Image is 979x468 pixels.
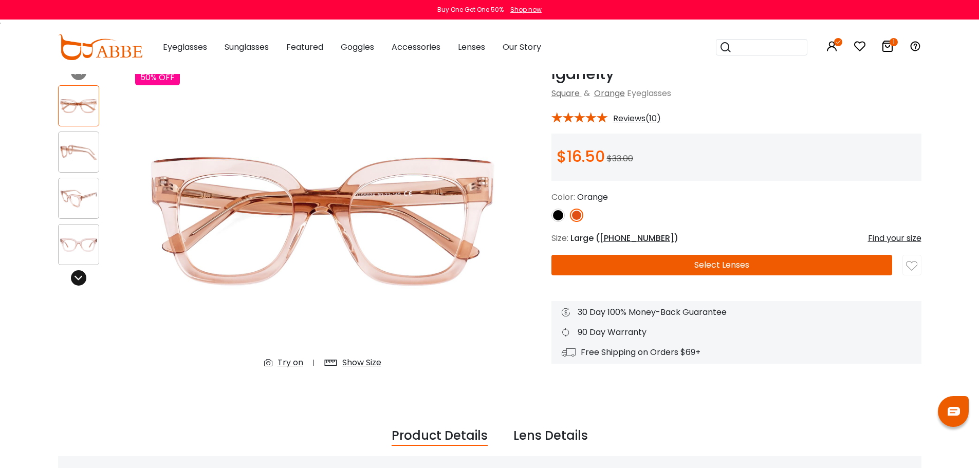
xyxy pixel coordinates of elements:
span: Size: [551,232,568,244]
div: 50% OFF [135,70,180,85]
span: Featured [286,41,323,53]
div: Lens Details [513,426,588,446]
span: Color: [551,191,575,203]
img: Iganeity Orange Acetate Eyeglasses , UniversalBridgeFit Frames from ABBE Glasses [59,142,99,162]
i: 1 [890,38,898,46]
img: abbeglasses.com [58,34,142,60]
div: Free Shipping on Orders $69+ [562,346,911,359]
span: [PHONE_NUMBER] [600,232,674,244]
img: Iganeity Orange Acetate Eyeglasses , UniversalBridgeFit Frames from ABBE Glasses [59,235,99,255]
img: Iganeity Orange Acetate Eyeglasses , UniversalBridgeFit Frames from ABBE Glasses [135,65,510,377]
a: Square [551,87,580,99]
span: Eyeglasses [627,87,671,99]
div: Buy One Get One 50% [437,5,504,14]
div: 30 Day 100% Money-Back Guarantee [562,306,911,319]
a: Shop now [505,5,542,14]
div: 90 Day Warranty [562,326,911,339]
span: & [582,87,592,99]
span: Lenses [458,41,485,53]
img: like [906,260,917,272]
div: Product Details [392,426,488,446]
span: Accessories [392,41,440,53]
span: Eyeglasses [163,41,207,53]
div: Show Size [342,357,381,369]
div: Find your size [868,232,921,245]
a: 1 [881,42,894,54]
span: Goggles [341,41,374,53]
a: Orange [594,87,625,99]
div: Try on [278,357,303,369]
h1: Iganeity [551,65,921,83]
span: Our Story [503,41,541,53]
span: $33.00 [607,153,633,164]
img: Iganeity Orange Acetate Eyeglasses , UniversalBridgeFit Frames from ABBE Glasses [59,189,99,209]
span: Reviews(10) [613,114,661,123]
img: Iganeity Orange Acetate Eyeglasses , UniversalBridgeFit Frames from ABBE Glasses [59,96,99,116]
img: chat [948,407,960,416]
span: $16.50 [557,145,605,167]
div: Shop now [510,5,542,14]
button: Select Lenses [551,255,892,275]
span: Large ( ) [570,232,678,244]
span: Sunglasses [225,41,269,53]
span: Orange [577,191,608,203]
